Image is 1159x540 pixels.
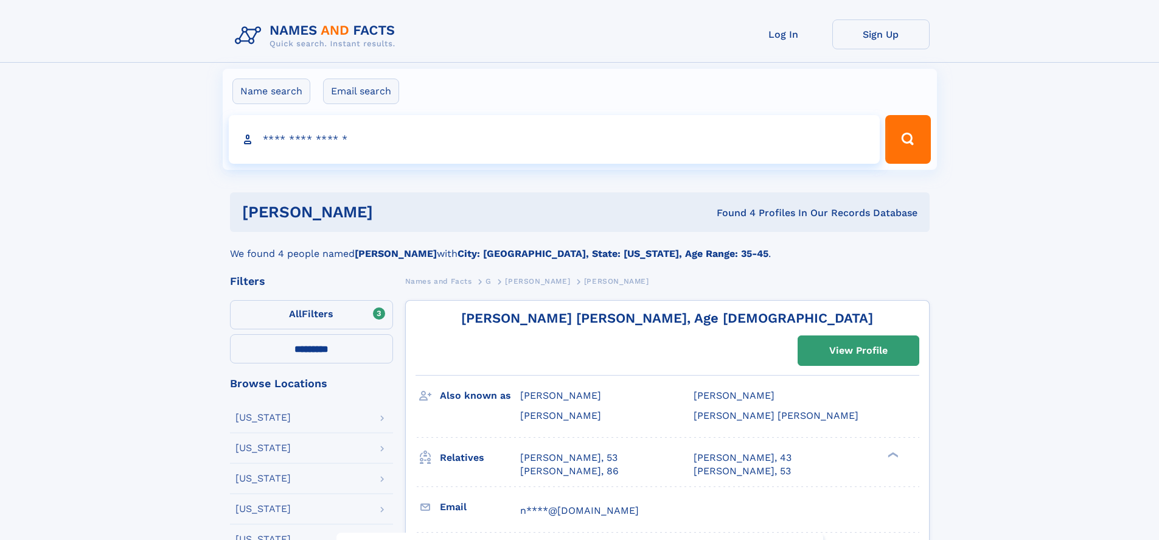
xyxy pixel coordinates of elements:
[355,248,437,259] b: [PERSON_NAME]
[230,378,393,389] div: Browse Locations
[235,413,291,423] div: [US_STATE]
[230,300,393,329] label: Filters
[458,248,768,259] b: City: [GEOGRAPHIC_DATA], State: [US_STATE], Age Range: 35-45
[230,19,405,52] img: Logo Names and Facts
[798,336,919,365] a: View Profile
[520,451,618,465] a: [PERSON_NAME], 53
[885,115,930,164] button: Search Button
[520,465,619,478] a: [PERSON_NAME], 86
[440,447,520,468] h3: Relatives
[440,497,520,517] h3: Email
[694,390,774,401] span: [PERSON_NAME]
[461,310,873,326] a: [PERSON_NAME] [PERSON_NAME], Age [DEMOGRAPHIC_DATA]
[289,308,302,320] span: All
[230,276,393,287] div: Filters
[545,206,917,220] div: Found 4 Profiles In Our Records Database
[242,205,545,220] h1: [PERSON_NAME]
[235,474,291,483] div: [US_STATE]
[229,115,880,164] input: search input
[505,273,570,289] a: [PERSON_NAME]
[829,337,888,365] div: View Profile
[232,79,310,104] label: Name search
[520,410,601,421] span: [PERSON_NAME]
[505,277,570,286] span: [PERSON_NAME]
[230,232,930,261] div: We found 4 people named with .
[735,19,832,49] a: Log In
[694,410,858,421] span: [PERSON_NAME] [PERSON_NAME]
[486,273,492,289] a: G
[440,385,520,406] h3: Also known as
[885,451,899,458] div: ❯
[832,19,930,49] a: Sign Up
[584,277,649,286] span: [PERSON_NAME]
[694,451,792,465] a: [PERSON_NAME], 43
[405,273,472,289] a: Names and Facts
[235,504,291,514] div: [US_STATE]
[694,465,791,478] a: [PERSON_NAME], 53
[235,443,291,453] div: [US_STATE]
[486,277,492,286] span: G
[323,79,399,104] label: Email search
[520,390,601,401] span: [PERSON_NAME]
